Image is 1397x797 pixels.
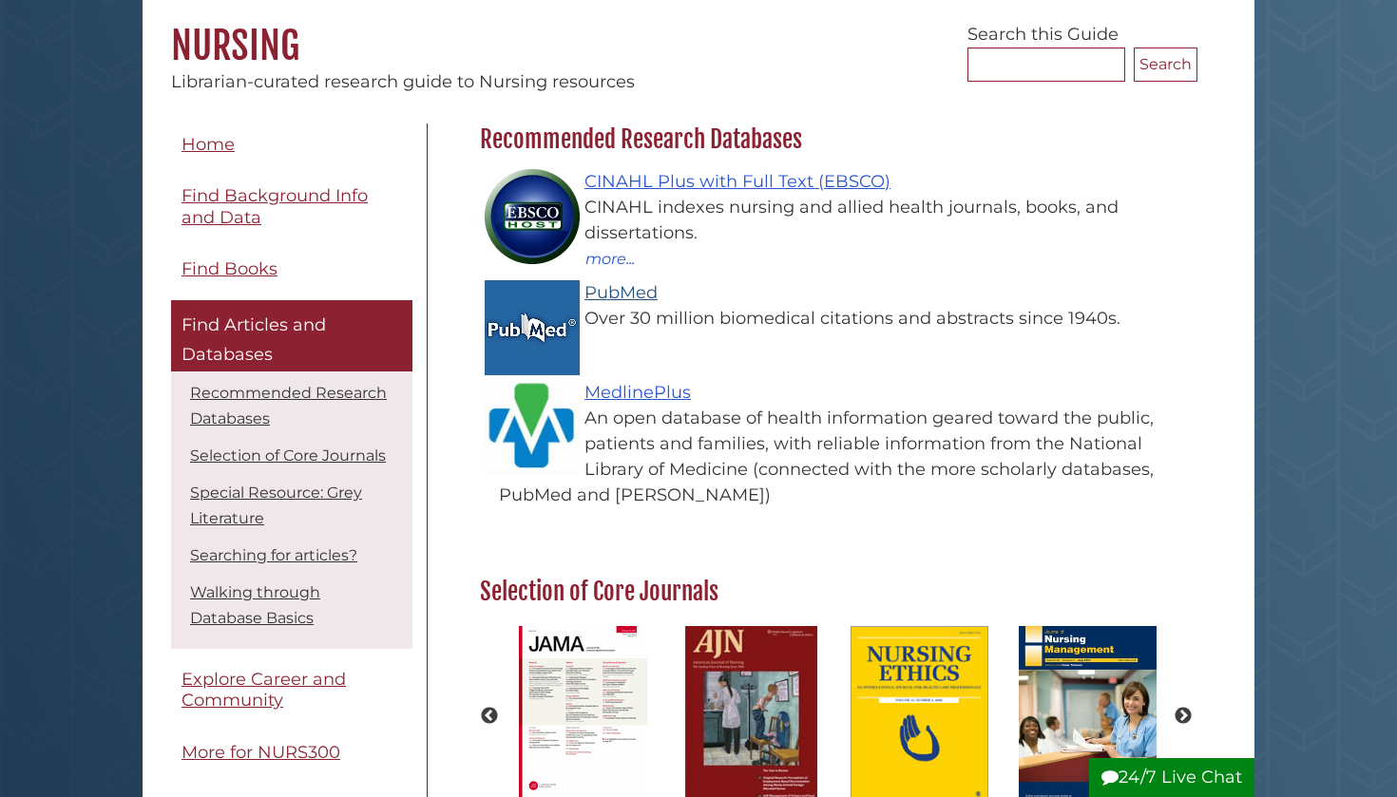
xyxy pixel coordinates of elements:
a: MedlinePlus [584,382,691,403]
a: Find Articles and Databases [171,300,412,371]
a: Home [171,123,412,166]
a: Selection of Core Journals [190,446,386,465]
a: Find Background Info and Data [171,175,412,238]
button: more... [584,246,636,271]
div: Guide Pages [171,123,412,784]
button: Next [1174,707,1193,726]
a: Recommended Research Databases [190,384,387,427]
a: CINAHL Plus with Full Text (EBSCO) [584,171,890,192]
a: PubMed [584,282,658,303]
a: Walking through Database Basics [190,583,320,627]
a: More for NURS300 [171,731,412,774]
a: Find Books [171,248,412,291]
button: Previous [480,707,499,726]
a: Searching for articles? [190,546,357,564]
button: 24/7 Live Chat [1089,758,1254,797]
h2: Recommended Research Databases [470,124,1197,155]
span: Find Background Info and Data [182,185,368,228]
div: CINAHL indexes nursing and allied health journals, books, and dissertations. [499,195,1188,246]
h2: Selection of Core Journals [470,577,1197,607]
a: Special Resource: Grey Literature [190,484,362,527]
span: Find Articles and Databases [182,314,326,366]
a: Explore Career and Community [171,658,412,722]
span: Librarian-curated research guide to Nursing resources [171,71,635,92]
span: Explore Career and Community [182,669,346,712]
span: More for NURS300 [182,742,340,763]
span: Home [182,134,235,155]
div: An open database of health information geared toward the public, patients and families, with reli... [499,406,1188,508]
span: Find Books [182,258,277,279]
div: Over 30 million biomedical citations and abstracts since 1940s. [499,306,1188,332]
button: Search [1134,47,1197,82]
